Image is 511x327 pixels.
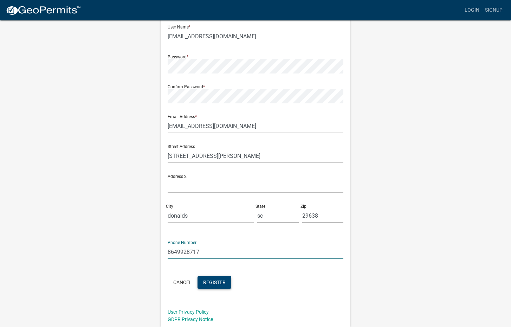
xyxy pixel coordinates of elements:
button: Register [198,276,231,289]
a: User Privacy Policy [168,309,209,315]
a: GDPR Privacy Notice [168,316,213,322]
button: Cancel [168,276,198,289]
a: Signup [482,4,505,17]
a: Login [462,4,482,17]
span: Register [203,279,226,285]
